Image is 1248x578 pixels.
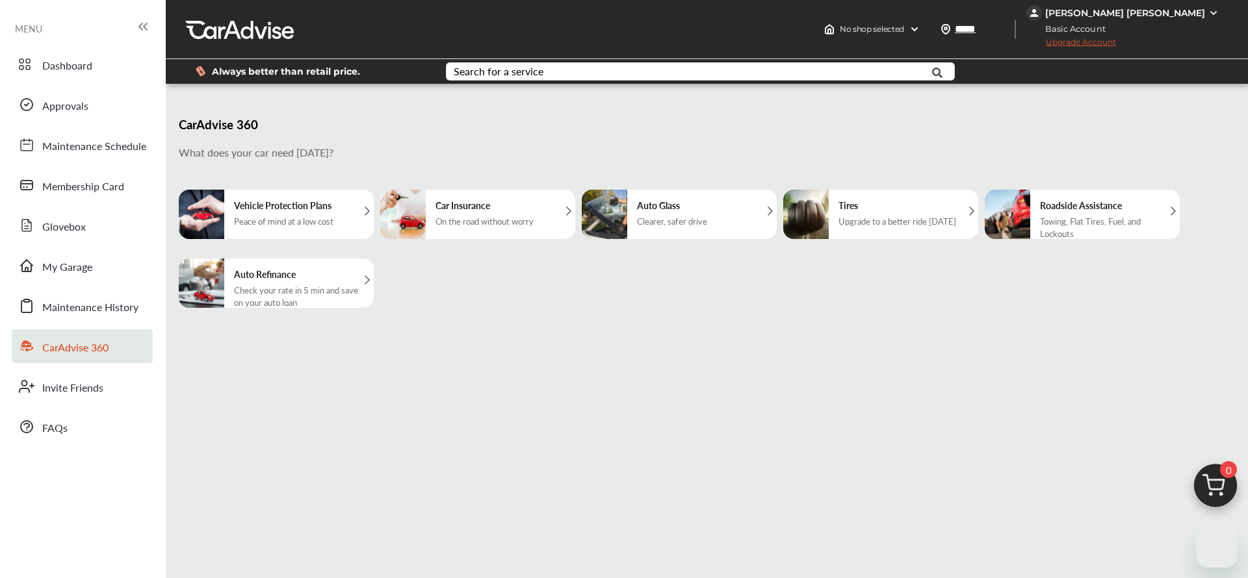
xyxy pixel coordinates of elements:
img: extendwaranty.4eb900a90471681d172d.png [179,190,224,239]
a: Membership Card [12,168,153,202]
span: FAQs [42,420,68,437]
h5: Vehicle Protection Plans [234,199,333,212]
p: What does your car need [DATE]? [179,145,1228,160]
a: Invite Friends [12,370,153,403]
h5: Tires [838,199,956,212]
span: Always better than retail price. [212,67,360,76]
img: header-divider.bc55588e.svg [1015,19,1016,39]
span: Maintenance History [42,299,138,316]
h5: Roadside Assistance [1040,199,1173,212]
a: Car InsuranceOn the road without worry [380,170,575,239]
h3: CarAdvise 360 [179,116,1228,133]
div: Search for a service [454,66,543,77]
span: Approvals [42,98,88,115]
span: No shop selected [840,24,904,34]
a: CarAdvise 360 [12,329,153,363]
a: Auto GlassClearer, safer drive [582,170,777,239]
div: On the road without worry [435,215,534,227]
div: Check your rate in 5 min and save on your auto loan [234,284,367,308]
img: header-down-arrow.9dd2ce7d.svg [909,24,920,34]
span: Upgrade Account [1026,37,1116,53]
h5: Car Insurance [435,199,534,212]
span: Dashboard [42,58,92,75]
span: MENU [15,23,42,34]
span: Membership Card [42,179,124,195]
a: Glovebox [12,208,153,242]
img: location_vector.a44bc228.svg [941,24,951,34]
a: Maintenance Schedule [12,128,153,162]
span: Invite Friends [42,380,103,397]
a: Maintenance History [12,289,153,323]
div: [PERSON_NAME] [PERSON_NAME] [1045,7,1205,19]
img: RoadsideAssistance.4f786d1b325e87e8da9d.png [985,190,1030,239]
a: Dashboard [12,47,153,81]
h5: Auto Glass [637,199,707,212]
img: tires.661b48a65d8a7f3effe3.png [783,190,829,239]
img: autoglass.497e9b8ae54479b963bf.png [582,190,627,239]
span: Glovebox [42,219,86,236]
img: dollor_label_vector.a70140d1.svg [196,66,205,77]
img: jVpblrzwTbfkPYzPPzSLxeg0AAAAASUVORK5CYII= [1026,5,1042,21]
img: cart_icon.3d0951e8.svg [1184,458,1247,520]
a: My Garage [12,249,153,283]
img: auto_refinance.3d0be936257821d144f7.png [179,258,224,308]
span: Maintenance Schedule [42,138,146,155]
a: Approvals [12,88,153,121]
h5: Auto Refinance [234,268,367,281]
a: TiresUpgrade to a better ride [DATE] [783,170,978,239]
div: Towing, Flat Tires, Fuel, and Lockouts [1040,215,1173,240]
a: Vehicle Protection PlansPeace of mind at a low cost [179,170,374,239]
div: Clearer, safer drive [637,215,707,227]
iframe: Button to launch messaging window [1196,526,1238,568]
a: FAQs [12,410,153,444]
span: Basic Account [1028,22,1115,36]
img: header-home-logo.8d720a4f.svg [824,24,835,34]
img: carinsurance.fb13e9e8b02ec0220ea6.png [380,190,426,239]
div: Peace of mind at a low cost [234,215,333,227]
span: CarAdvise 360 [42,340,109,357]
span: 0 [1220,461,1237,478]
span: My Garage [42,259,92,276]
img: WGsFRI8htEPBVLJbROoPRyZpYNWhNONpIPPETTm6eUC0GeLEiAAAAAElFTkSuQmCC [1208,8,1219,18]
a: Roadside AssistanceTowing, Flat Tires, Fuel, and Lockouts [985,170,1180,239]
div: Upgrade to a better ride [DATE] [838,215,956,227]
